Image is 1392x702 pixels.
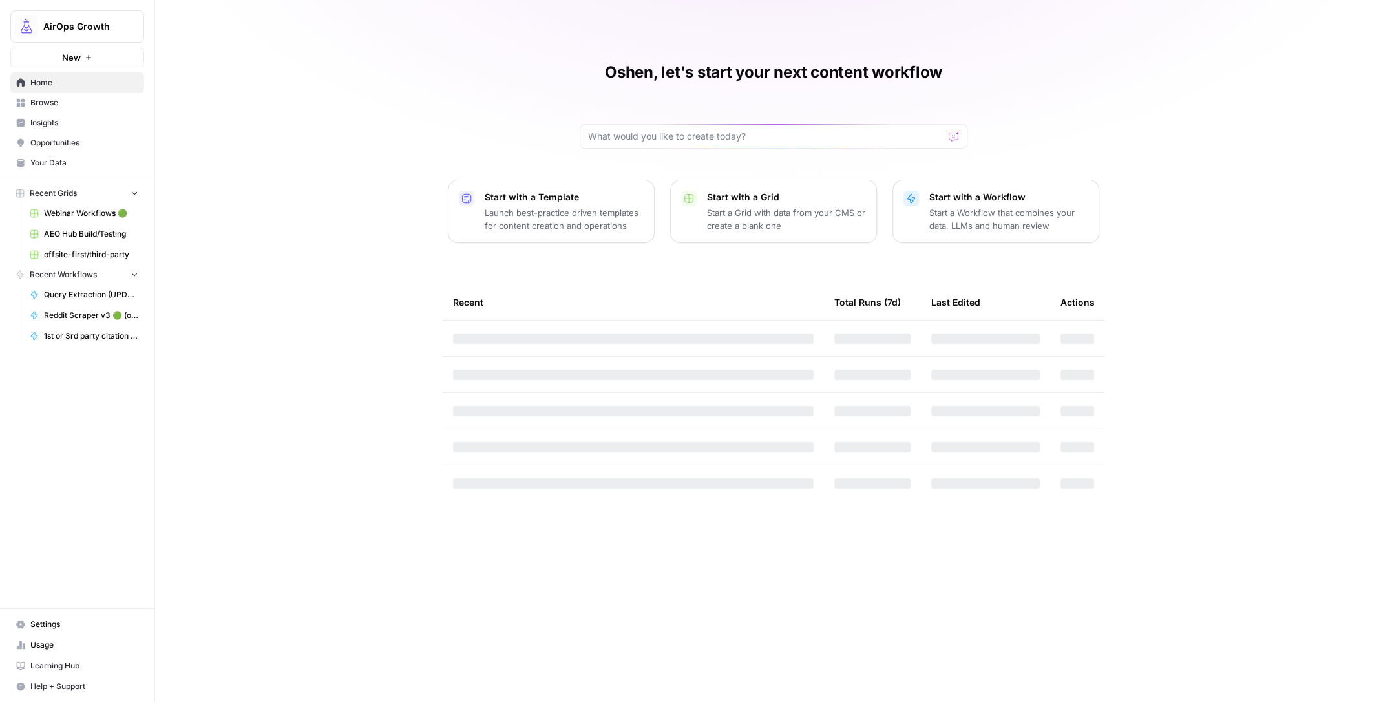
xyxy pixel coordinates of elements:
span: Recent Grids [30,187,77,199]
button: Start with a WorkflowStart a Workflow that combines your data, LLMs and human review [892,180,1099,243]
a: Opportunities [10,133,144,153]
span: Usage [30,639,138,651]
a: Reddit Scraper v3 🟢 (older version) [24,305,144,326]
a: AEO Hub Build/Testing [24,224,144,244]
span: Webinar Workflows 🟢 [44,207,138,219]
p: Start with a Grid [707,191,866,204]
a: Browse [10,92,144,113]
span: Insights [30,117,138,129]
button: New [10,48,144,67]
p: Start with a Workflow [929,191,1088,204]
button: Recent Workflows [10,265,144,284]
button: Workspace: AirOps Growth [10,10,144,43]
span: Recent Workflows [30,269,97,281]
a: Webinar Workflows 🟢 [24,203,144,224]
span: Settings [30,619,138,630]
p: Launch best-practice driven templates for content creation and operations [485,206,644,232]
h1: Oshen, let's start your next content workflow [605,62,942,83]
button: Start with a TemplateLaunch best-practice driven templates for content creation and operations [448,180,655,243]
button: Recent Grids [10,184,144,203]
span: 1st or 3rd party citation analysis (microreport v2) [44,330,138,342]
span: New [62,51,81,64]
button: Start with a GridStart a Grid with data from your CMS or create a blank one [670,180,877,243]
span: Home [30,77,138,89]
input: What would you like to create today? [588,130,944,143]
span: AEO Hub Build/Testing [44,228,138,240]
span: Query Extraction (UPDATES EXISTING RECORD - Do not alter) [44,289,138,301]
span: Your Data [30,157,138,169]
img: AirOps Growth Logo [15,15,38,38]
a: Insights [10,112,144,133]
a: Your Data [10,153,144,173]
a: offsite-first/third-party [24,244,144,265]
span: offsite-first/third-party [44,249,138,261]
span: Help + Support [30,681,138,692]
span: Browse [30,97,138,109]
a: Settings [10,614,144,635]
a: Home [10,72,144,93]
button: Help + Support [10,676,144,697]
p: Start with a Template [485,191,644,204]
a: Query Extraction (UPDATES EXISTING RECORD - Do not alter) [24,284,144,305]
p: Start a Grid with data from your CMS or create a blank one [707,206,866,232]
div: Recent [453,284,814,320]
span: Learning Hub [30,660,138,672]
a: Learning Hub [10,655,144,676]
div: Total Runs (7d) [834,284,901,320]
span: Opportunities [30,137,138,149]
span: AirOps Growth [43,20,121,33]
span: Reddit Scraper v3 🟢 (older version) [44,310,138,321]
a: Usage [10,635,144,655]
div: Actions [1060,284,1095,320]
div: Last Edited [931,284,980,320]
a: 1st or 3rd party citation analysis (microreport v2) [24,326,144,346]
p: Start a Workflow that combines your data, LLMs and human review [929,206,1088,232]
